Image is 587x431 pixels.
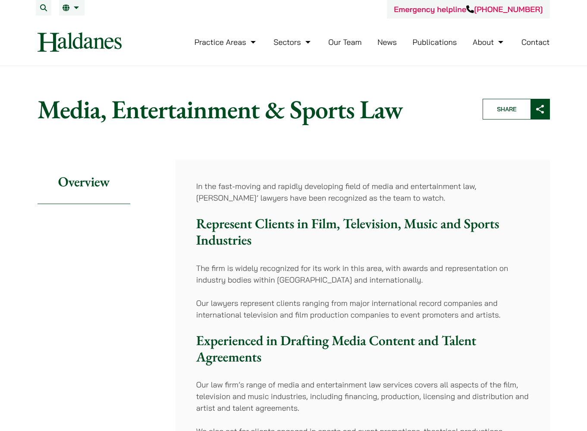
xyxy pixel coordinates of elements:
a: News [377,37,397,47]
h3: Represent Clients in Film, Television, Music and Sports Industries [196,215,529,249]
h2: Overview [38,160,130,204]
p: Our law firm’s range of media and entertainment law services covers all aspects of the film, tele... [196,379,529,414]
a: EN [63,4,81,11]
span: Share [483,99,530,119]
a: Our Team [328,37,361,47]
img: Logo of Haldanes [38,32,122,52]
button: Share [483,99,550,120]
h3: Experienced in Drafting Media Content and Talent Agreements [196,332,529,365]
h1: Media, Entertainment & Sports Law [38,94,468,125]
a: Practice Areas [195,37,258,47]
p: In the fast-moving and rapidly developing field of media and entertainment law, [PERSON_NAME]’ la... [196,180,529,204]
a: Emergency helpline[PHONE_NUMBER] [394,4,543,14]
a: About [473,37,505,47]
p: Our lawyers represent clients ranging from major international record companies and international... [196,297,529,321]
a: Contact [521,37,550,47]
a: Sectors [273,37,312,47]
p: The firm is widely recognized for its work in this area, with awards and representation on indust... [196,262,529,286]
a: Publications [413,37,457,47]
